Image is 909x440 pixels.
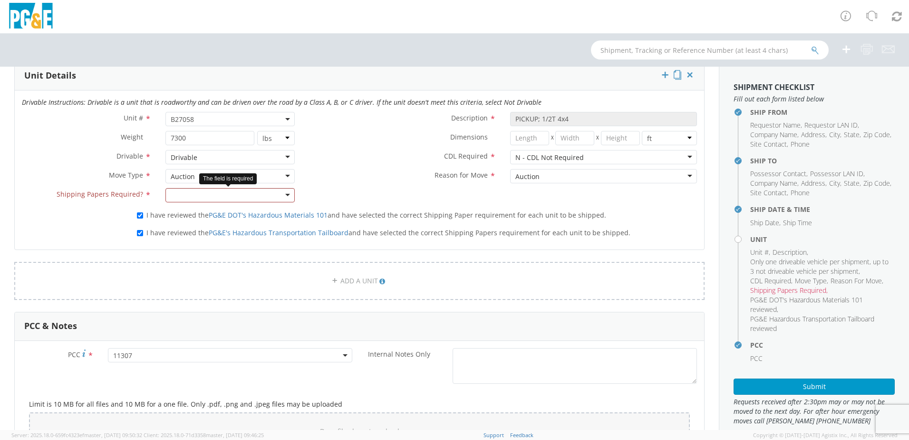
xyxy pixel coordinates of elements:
span: Client: 2025.18.0-71d3358 [144,431,264,439]
li: , [750,179,799,188]
span: Possessor Contact [750,169,806,178]
li: , [810,169,865,179]
span: Requests received after 2:30pm may or may not be moved to the next day. For after hour emergency ... [734,397,895,426]
span: Drop files here to upload [320,427,399,436]
span: Address [801,179,825,188]
img: pge-logo-06675f144f4cfa6a6814.png [7,3,55,31]
li: , [829,130,841,140]
span: City [829,130,840,139]
input: I have reviewed thePG&E's Hazardous Transportation Tailboardand have selected the correct Shippin... [137,230,143,236]
a: ADD A UNIT [14,262,705,300]
li: , [863,179,891,188]
span: Shipping Papers Required? [57,190,143,199]
li: , [750,140,788,149]
input: I have reviewed thePG&E DOT's Hazardous Materials 101and have selected the correct Shipping Paper... [137,212,143,219]
li: , [801,130,827,140]
li: , [801,179,827,188]
span: Dimensions [450,132,488,141]
li: , [750,295,892,314]
span: PG&E DOT's Hazardous Materials 101 reviewed [750,295,863,314]
span: CDL Required [750,276,791,285]
span: Unit # [124,113,143,122]
li: , [773,248,808,257]
h5: Limit is 10 MB for all files and 10 MB for a one file. Only .pdf, .png and .jpeg files may be upl... [29,400,690,408]
span: Site Contact [750,188,787,197]
input: Shipment, Tracking or Reference Number (at least 4 chars) [591,40,829,60]
h4: Ship Date & Time [750,206,895,213]
input: Height [601,131,640,145]
li: , [750,257,892,276]
li: , [804,120,859,130]
li: , [844,179,861,188]
span: Move Type [795,276,827,285]
span: Description [451,113,488,122]
span: Phone [791,140,810,149]
span: CDL Required [444,151,488,160]
span: Move Type [109,170,143,180]
span: Ship Time [783,218,812,227]
span: Internal Notes Only [368,350,430,359]
input: Length [510,131,549,145]
div: The field is required [199,173,257,184]
span: City [829,179,840,188]
span: 11307 [108,348,352,362]
span: Reason for Move [435,170,488,180]
button: Submit [734,379,895,395]
li: , [750,130,799,140]
li: , [750,218,781,228]
li: , [829,179,841,188]
li: , [750,188,788,198]
span: Shipping Papers Required [750,286,826,295]
span: Requestor Name [750,120,801,130]
span: Fill out each form listed below [734,94,895,104]
input: Width [555,131,594,145]
li: , [750,276,793,286]
span: I have reviewed the and have selected the correct Shipping Papers requirement for each unit to be... [146,228,630,237]
li: , [750,286,828,295]
span: Zip Code [863,179,890,188]
span: State [844,130,860,139]
span: B27058 [165,112,295,126]
span: 11307 [113,351,347,360]
span: Phone [791,188,810,197]
div: N - CDL Not Required [515,153,584,162]
span: PCC [750,354,763,363]
span: X [594,131,601,145]
span: Copyright © [DATE]-[DATE] Agistix Inc., All Rights Reserved [753,431,898,439]
h4: Ship From [750,109,895,116]
li: , [863,130,891,140]
span: I have reviewed the and have selected the correct Shipping Paper requirement for each unit to be ... [146,210,606,220]
span: Company Name [750,179,797,188]
span: Site Contact [750,140,787,149]
span: PG&E Hazardous Transportation Tailboard reviewed [750,314,874,333]
h3: PCC & Notes [24,321,77,331]
span: Ship Date [750,218,779,227]
div: Drivable [171,153,197,162]
span: X [549,131,556,145]
span: PCC [68,350,80,359]
a: PG&E DOT's Hazardous Materials 101 [209,210,328,220]
span: State [844,179,860,188]
h4: Unit [750,236,895,243]
span: Description [773,248,807,257]
span: master, [DATE] 09:46:25 [206,431,264,439]
li: , [750,248,770,257]
span: Drivable [116,151,143,160]
div: Auction [515,172,540,181]
span: Server: 2025.18.0-659fc4323ef [11,431,142,439]
span: Reason For Move [831,276,882,285]
span: Requestor LAN ID [804,120,858,130]
span: Only one driveable vehicle per shipment, up to 3 not driveable vehicle per shipment [750,257,889,276]
span: Weight [121,132,143,141]
li: , [831,276,883,286]
li: , [750,120,802,130]
li: , [750,169,808,179]
div: Auction [171,172,195,181]
span: master, [DATE] 09:50:32 [84,431,142,439]
span: Address [801,130,825,139]
span: Unit # [750,248,769,257]
a: PG&E's Hazardous Transportation Tailboard [209,228,348,237]
li: , [844,130,861,140]
h4: PCC [750,341,895,349]
h3: Unit Details [24,71,76,80]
